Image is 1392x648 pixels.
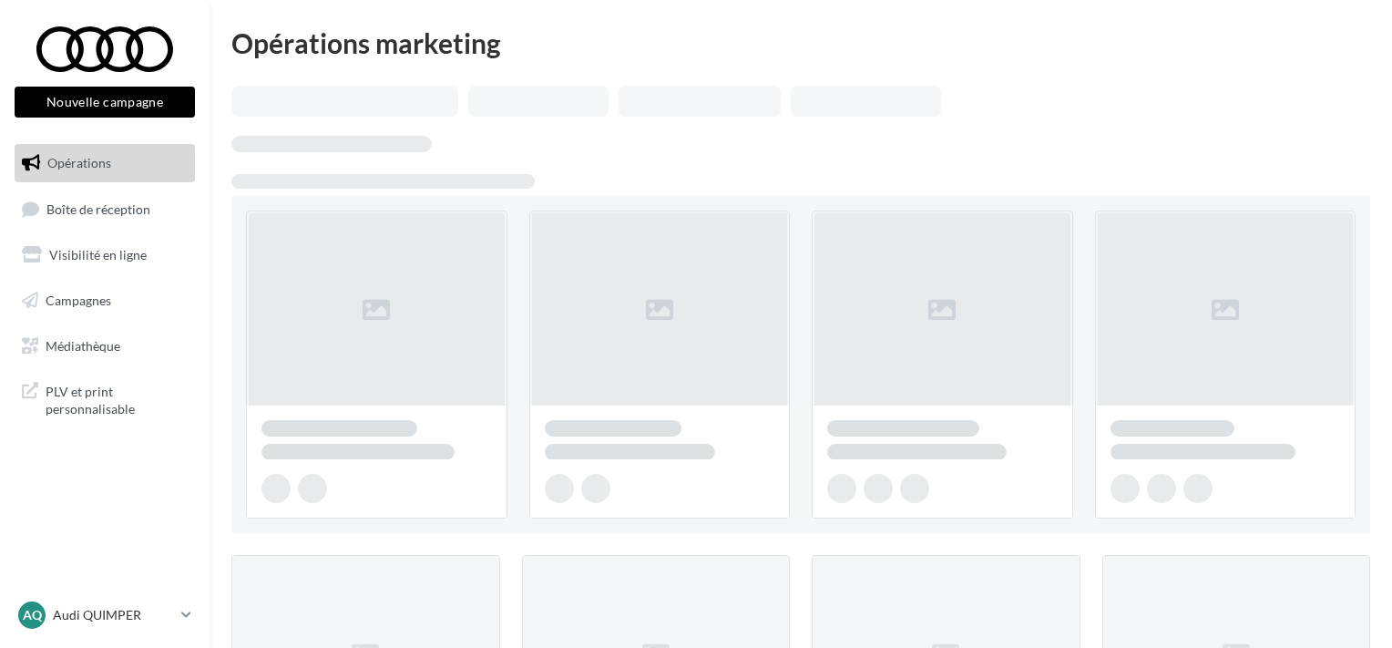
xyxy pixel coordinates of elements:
[46,337,120,353] span: Médiathèque
[11,144,199,182] a: Opérations
[47,155,111,170] span: Opérations
[53,606,174,624] p: Audi QUIMPER
[231,29,1370,57] div: Opérations marketing
[15,87,195,118] button: Nouvelle campagne
[49,247,147,262] span: Visibilité en ligne
[23,606,42,624] span: AQ
[11,190,199,229] a: Boîte de réception
[46,201,150,216] span: Boîte de réception
[46,293,111,308] span: Campagnes
[11,327,199,365] a: Médiathèque
[11,282,199,320] a: Campagnes
[15,598,195,633] a: AQ Audi QUIMPER
[46,379,188,418] span: PLV et print personnalisable
[11,236,199,274] a: Visibilité en ligne
[11,372,199,426] a: PLV et print personnalisable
